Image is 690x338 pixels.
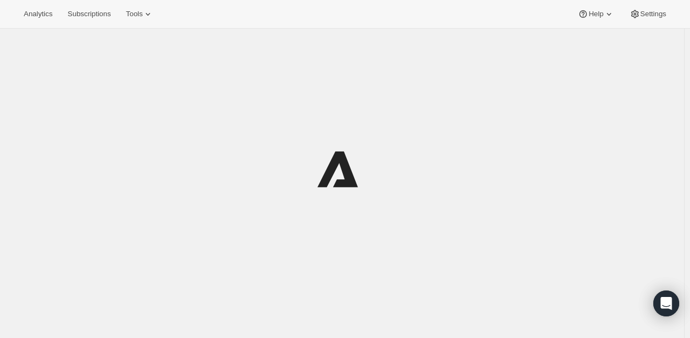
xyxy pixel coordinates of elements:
[126,10,143,18] span: Tools
[571,6,620,22] button: Help
[653,290,679,316] div: Open Intercom Messenger
[24,10,52,18] span: Analytics
[61,6,117,22] button: Subscriptions
[119,6,160,22] button: Tools
[588,10,603,18] span: Help
[67,10,111,18] span: Subscriptions
[640,10,666,18] span: Settings
[623,6,673,22] button: Settings
[17,6,59,22] button: Analytics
